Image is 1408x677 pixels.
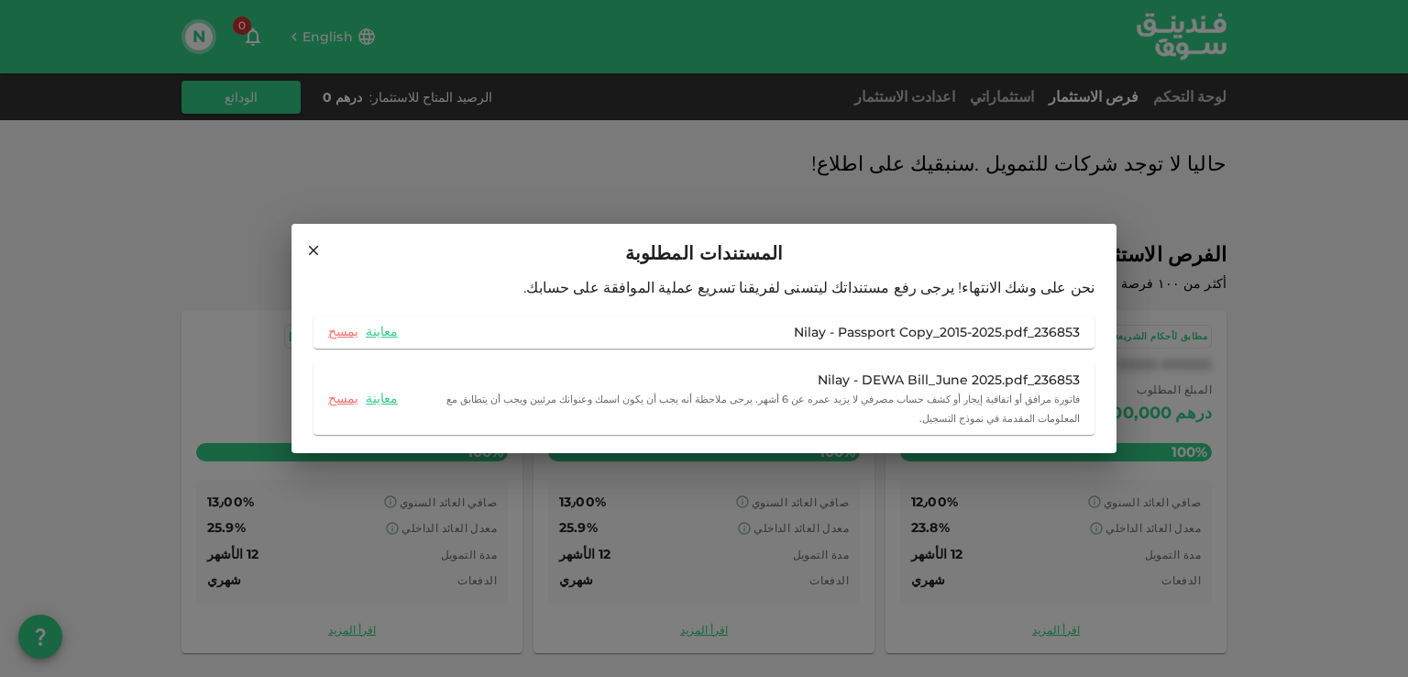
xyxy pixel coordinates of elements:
[328,390,358,407] a: يمسح
[366,390,398,407] a: معاينة
[405,371,1080,389] div: 236853_Nilay - DEWA Bill_June 2025.pdf
[366,323,398,340] a: معاينة
[523,279,1094,296] span: نحن على وشك الانتهاء! يرجى رفع مستنداتك ليتسنى لفريقنا تسريع عملية الموافقة على حسابك.
[625,239,784,268] span: المستندات المطلوبة
[328,323,358,340] a: يمسح
[794,323,1080,341] div: 236853_Nilay - Passport Copy_2015-2025.pdf
[446,393,1080,425] small: فاتورة مرافق أو اتفاقية إيجار أو كشف حساب مصرفي لا يزيد عمره عن 6 أشهر. يرجى ملاحظة أنه يجب أن يك...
